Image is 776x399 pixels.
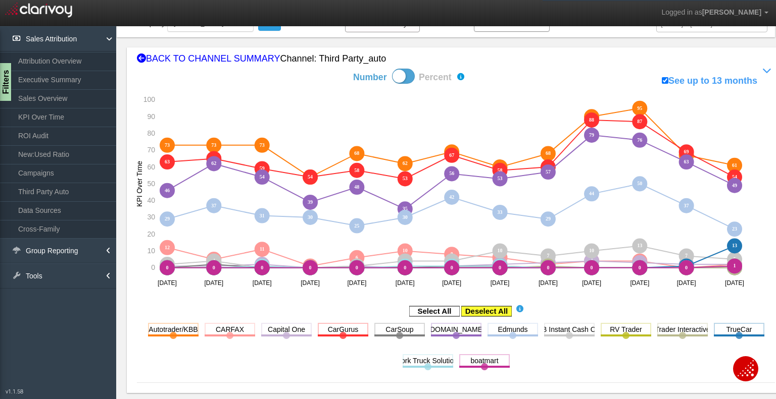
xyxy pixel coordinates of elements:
[260,247,264,252] text: 11
[546,169,551,175] text: 57
[308,199,313,205] text: 39
[637,105,642,111] text: 95
[166,261,169,267] text: 2
[135,161,143,207] text: KPI Over Time
[639,258,641,264] text: 4
[404,258,406,264] text: 4
[204,280,223,287] text: [DATE]
[213,265,215,270] text: 0
[589,248,594,254] text: 10
[684,159,689,165] text: 63
[147,213,155,221] text: 30
[151,264,155,272] text: 0
[403,176,408,182] text: 53
[451,265,453,270] text: 0
[403,206,408,212] text: 35
[147,180,155,188] text: 50
[760,64,775,79] i: Show / Hide Performance Chart
[654,1,776,25] a: Logged in as[PERSON_NAME]
[702,8,761,16] span: [PERSON_NAME]
[143,96,156,104] text: 100
[639,260,641,265] text: 3
[137,52,775,66] div: BACK TO CHANNEL SUMMARY
[451,258,453,264] text: 4
[213,256,215,262] text: 5
[732,226,737,232] text: 23
[637,243,642,249] text: 13
[308,174,313,180] text: 54
[732,183,737,188] text: 49
[347,280,366,287] text: [DATE]
[147,146,155,154] text: 70
[662,77,668,84] input: See up to 13 months
[147,230,155,238] text: 20
[661,8,702,16] span: Logged in as
[165,216,170,222] text: 29
[354,167,359,173] text: 58
[308,214,313,220] text: 30
[211,142,216,148] text: 73
[539,280,558,287] text: [DATE]
[546,151,551,156] text: 68
[684,149,689,155] text: 69
[637,119,642,125] text: 87
[732,174,737,180] text: 54
[261,265,263,270] text: 0
[147,197,155,205] text: 40
[165,159,170,165] text: 63
[637,181,642,187] text: 50
[589,117,594,123] text: 88
[165,142,170,148] text: 73
[165,245,170,250] text: 12
[733,263,736,269] text: 1
[301,280,320,287] text: [DATE]
[354,223,359,229] text: 25
[260,142,265,148] text: 73
[685,265,688,270] text: 0
[733,265,736,270] text: 0
[213,258,215,264] text: 4
[166,265,169,270] text: 0
[639,265,641,270] text: 0
[356,263,358,269] text: 1
[546,164,551,169] text: 60
[147,247,155,255] text: 10
[546,216,551,222] text: 29
[442,280,461,287] text: [DATE]
[547,260,549,265] text: 3
[547,253,549,259] text: 7
[356,255,358,260] text: 6
[403,248,408,254] text: 10
[356,265,358,270] text: 0
[491,280,510,287] text: [DATE]
[260,174,265,180] text: 54
[404,265,406,270] text: 0
[685,253,688,259] text: 7
[403,161,408,166] text: 62
[497,209,502,215] text: 33
[684,203,689,208] text: 37
[396,280,415,287] text: [DATE]
[497,164,502,169] text: 60
[499,255,501,260] text: 6
[725,280,744,287] text: [DATE]
[261,261,263,267] text: 2
[589,191,594,197] text: 44
[261,263,263,269] text: 1
[260,166,265,172] text: 59
[547,263,549,269] text: 1
[547,265,549,270] text: 0
[213,261,215,267] text: 2
[590,265,593,270] text: 0
[733,256,736,262] text: 5
[685,261,688,267] text: 2
[590,258,593,264] text: 4
[147,163,155,171] text: 60
[449,152,454,158] text: 67
[309,265,312,270] text: 0
[309,263,312,269] text: 1
[449,149,454,155] text: 69
[147,112,155,121] text: 90
[499,263,501,269] text: 1
[497,167,502,173] text: 58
